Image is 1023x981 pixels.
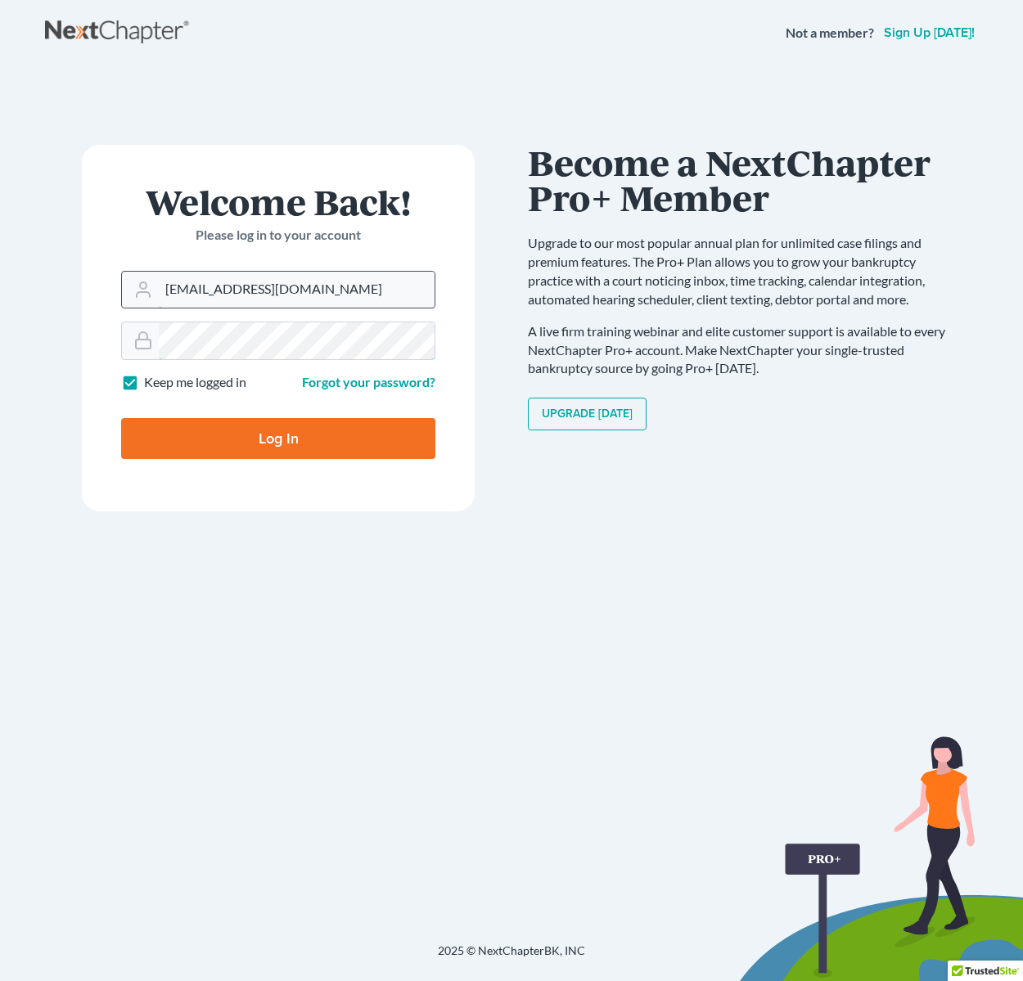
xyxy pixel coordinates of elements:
[528,234,962,308] p: Upgrade to our most popular annual plan for unlimited case filings and premium features. The Pro+...
[528,145,962,214] h1: Become a NextChapter Pro+ Member
[144,373,246,392] label: Keep me logged in
[881,26,978,39] a: Sign up [DATE]!
[159,272,435,308] input: Email Address
[528,322,962,379] p: A live firm training webinar and elite customer support is available to every NextChapter Pro+ ac...
[121,418,435,459] input: Log In
[302,374,435,389] a: Forgot your password?
[121,226,435,245] p: Please log in to your account
[121,184,435,219] h1: Welcome Back!
[786,24,874,43] strong: Not a member?
[45,943,978,972] div: 2025 © NextChapterBK, INC
[528,398,647,430] a: Upgrade [DATE]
